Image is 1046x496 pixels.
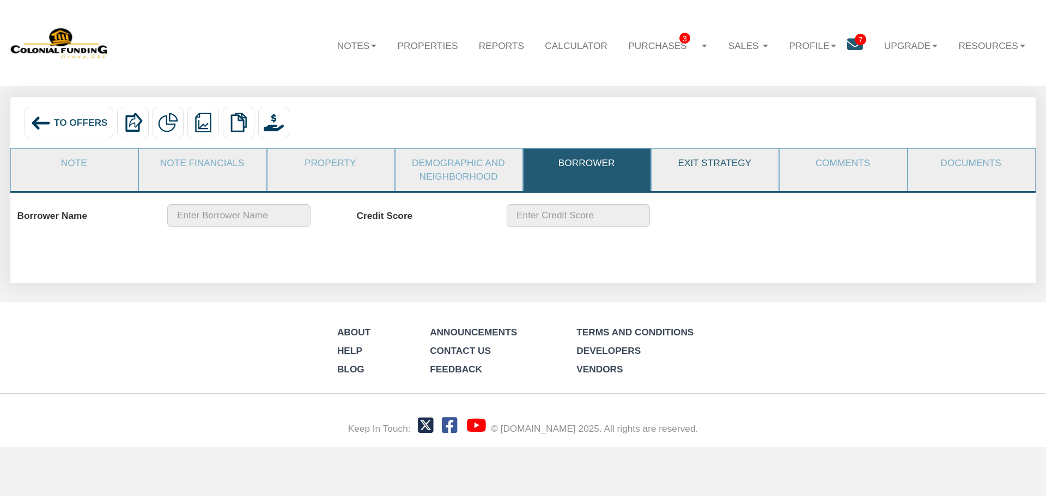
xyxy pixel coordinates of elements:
[193,113,213,132] img: reports.png
[139,149,265,177] a: Note Financials
[618,29,718,62] a: Purchases3
[718,29,779,61] a: Sales
[855,34,866,45] span: 7
[229,113,248,132] img: copy.png
[652,149,777,177] a: Exit Strategy
[524,149,649,177] a: Borrower
[11,149,137,177] a: Note
[17,204,156,223] label: Borrower Name
[908,149,1034,177] a: Documents
[348,422,411,436] div: Keep In Touch:
[267,149,393,177] a: Property
[123,113,143,132] img: export.svg
[10,27,108,59] img: 579666
[491,422,698,436] div: © [DOMAIN_NAME] 2025. All rights are reserved.
[357,204,496,223] label: Credit Score
[337,364,364,375] a: Blog
[576,345,641,356] a: Developers
[430,345,491,356] a: Contact Us
[167,204,311,227] input: Enter Borrower Name
[576,327,694,338] a: Terms and Conditions
[54,117,108,128] span: To Offers
[948,29,1036,61] a: Resources
[534,29,618,61] a: Calculator
[31,113,51,133] img: back_arrow_left_icon.svg
[847,29,874,63] a: 7
[158,113,178,132] img: partial.png
[396,149,521,191] a: Demographic and Neighborhood
[327,29,387,61] a: Notes
[780,149,905,177] a: Comments
[337,327,370,338] a: About
[469,29,535,61] a: Reports
[874,29,948,61] a: Upgrade
[430,364,482,375] a: Feedback
[387,29,468,61] a: Properties
[576,364,623,375] a: Vendors
[337,345,362,356] a: Help
[779,29,847,61] a: Profile
[430,327,517,338] a: Announcements
[264,113,283,132] img: purchase_offer.png
[507,204,650,227] input: Enter Credit Score
[679,33,690,44] span: 3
